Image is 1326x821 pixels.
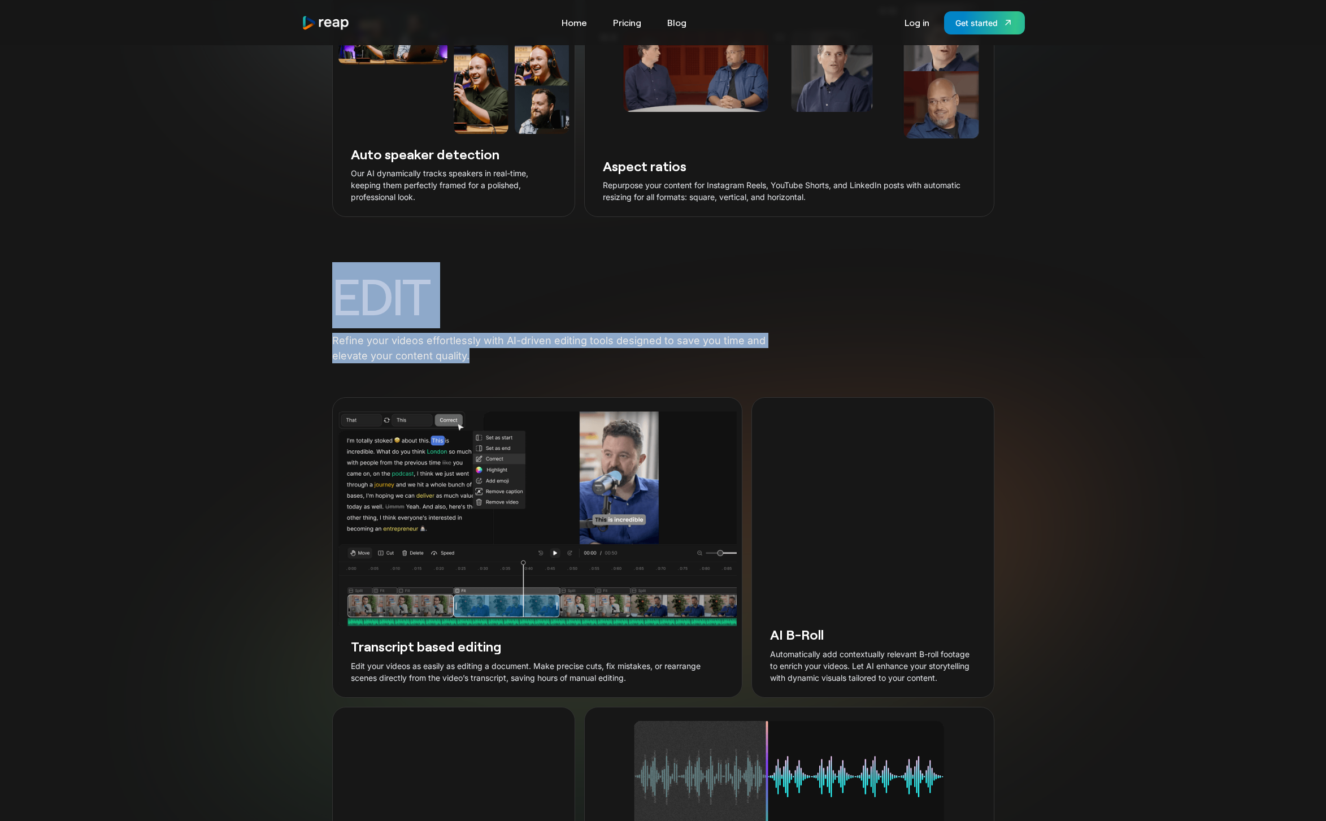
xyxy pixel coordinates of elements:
[351,167,557,203] p: Our AI dynamically tracks speakers in real-time, keeping them perfectly framed for a polished, pr...
[899,14,935,32] a: Log in
[603,157,976,175] h3: Aspect ratios
[333,3,575,134] img: Auto speaker detection
[944,11,1025,34] a: Get started
[302,15,350,31] a: home
[607,14,647,32] a: Pricing
[556,14,593,32] a: Home
[770,648,976,684] p: Automatically add contextually relevant B-roll footage to enrich your videos. Let AI enhance your...
[603,179,976,203] p: Repurpose your content for Instagram Reels, YouTube Shorts, and LinkedIn posts with automatic res...
[337,411,737,626] img: Transcript based editing
[662,14,692,32] a: Blog
[351,145,557,163] h3: Auto speaker detection
[770,625,976,643] h3: AI B-Roll
[332,333,790,363] p: Refine your videos effortlessly with AI-driven editing tools designed to save you time and elevat...
[588,3,990,139] img: Aspect ratios
[302,15,350,31] img: reap logo
[752,411,994,532] video: Your browser does not support the video tag.
[351,637,724,655] h3: Transcript based editing
[332,262,994,328] h1: EDIT
[955,17,998,29] div: Get started
[351,660,724,684] p: Edit your videos as easily as editing a document. Make precise cuts, fix mistakes, or rearrange s...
